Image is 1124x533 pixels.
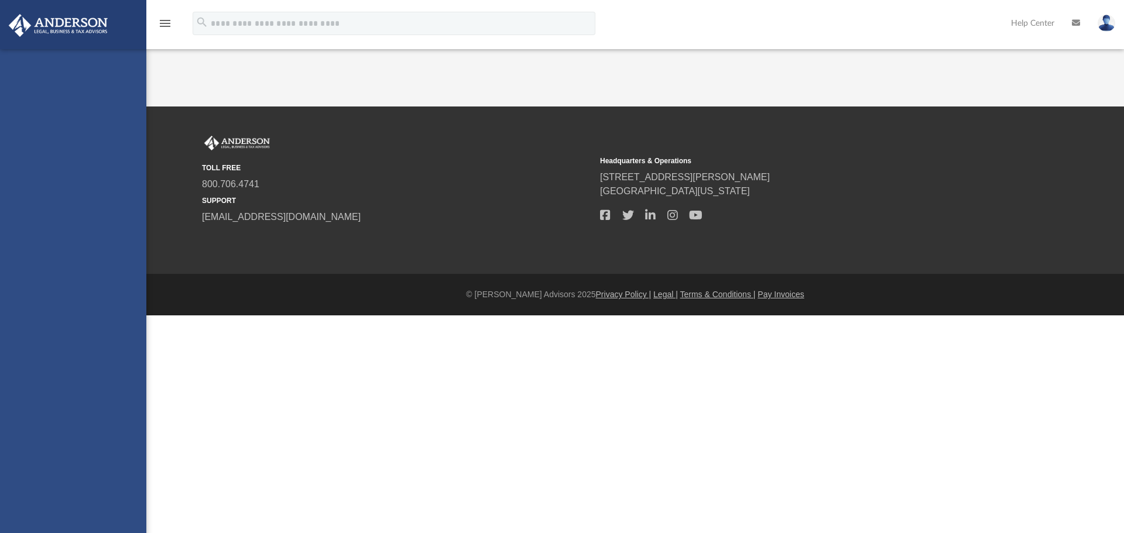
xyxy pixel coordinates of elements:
small: Headquarters & Operations [600,156,990,166]
a: menu [158,22,172,30]
a: [STREET_ADDRESS][PERSON_NAME] [600,172,770,182]
img: User Pic [1098,15,1115,32]
a: [GEOGRAPHIC_DATA][US_STATE] [600,186,750,196]
small: TOLL FREE [202,163,592,173]
i: search [196,16,208,29]
a: [EMAIL_ADDRESS][DOMAIN_NAME] [202,212,361,222]
a: Pay Invoices [758,290,804,299]
img: Anderson Advisors Platinum Portal [5,14,111,37]
i: menu [158,16,172,30]
a: Legal | [653,290,678,299]
a: Privacy Policy | [596,290,652,299]
div: © [PERSON_NAME] Advisors 2025 [146,288,1124,301]
small: SUPPORT [202,195,592,206]
a: Terms & Conditions | [680,290,756,299]
a: 800.706.4741 [202,179,259,189]
img: Anderson Advisors Platinum Portal [202,136,272,151]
